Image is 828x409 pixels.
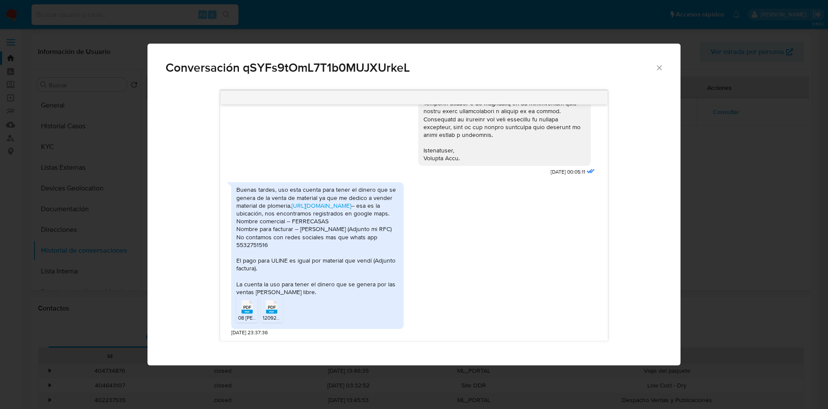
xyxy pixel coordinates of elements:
[243,304,251,310] span: PDF
[263,314,288,321] span: 120925.pdf
[238,314,321,321] span: 08 [PERSON_NAME] CSF [DATE].pdf
[551,168,585,176] span: [DATE] 00:05:11
[166,62,655,74] span: Conversación qSYFs9tOmL7T1b0MUJXUrkeL
[292,201,351,210] a: [URL][DOMAIN_NAME]
[231,329,268,336] span: [DATE] 23:37:36
[236,186,398,296] div: Buenas tardes, uso esta cuenta para tener el dinero que se genera de la venta de material ya que ...
[268,304,276,310] span: PDF
[655,63,663,71] button: Cerrar
[147,44,681,366] div: Comunicación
